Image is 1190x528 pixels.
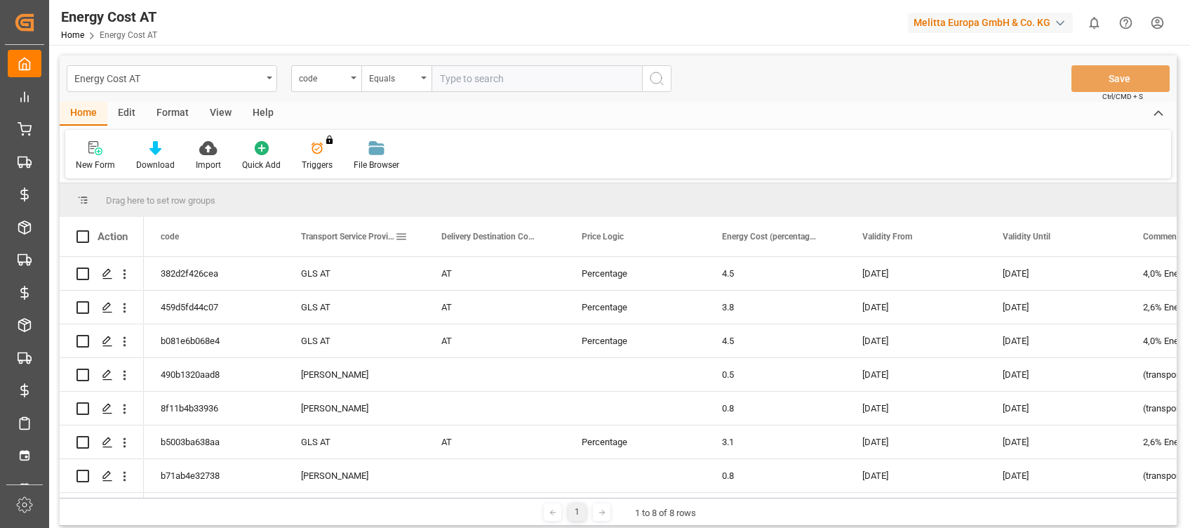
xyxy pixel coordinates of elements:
span: Comment [1143,232,1179,242]
span: Price Logic [582,232,624,242]
div: [DATE] [845,493,986,526]
div: 3.1 [705,425,845,458]
span: code [161,232,179,242]
div: Press SPACE to select this row. [60,324,144,358]
div: Melitta Europa GmbH & Co. KG [908,13,1073,33]
span: Transport Service Provider [301,232,395,242]
div: Press SPACE to select this row. [60,425,144,459]
div: Equals [369,69,417,85]
div: Quick Add [242,159,281,171]
div: 0.9 [705,493,845,526]
div: b71ab4e32738 [144,459,284,492]
div: Press SPACE to select this row. [60,459,144,493]
div: 4.5 [705,257,845,290]
div: Percentage [565,425,705,458]
div: AT [424,425,565,458]
div: GLS AT [284,425,424,458]
div: Edit [107,102,146,126]
span: Energy Cost (percentage) [722,232,816,242]
div: Press SPACE to select this row. [60,257,144,291]
div: [DATE] [986,257,1126,290]
div: Percentage [565,291,705,324]
div: 0.5 [705,358,845,391]
div: b5003ba638aa [144,425,284,458]
div: [DATE] [845,324,986,357]
div: b081e6b068e4 [144,324,284,357]
button: open menu [67,65,277,92]
div: [DATE] [986,324,1126,357]
div: [PERSON_NAME] [284,358,424,391]
div: Action [98,230,128,243]
div: 1 [568,503,586,521]
div: 0.8 [705,392,845,425]
span: Validity Until [1003,232,1050,242]
div: AT [424,324,565,357]
div: Energy Cost AT [61,6,157,27]
div: New Form [76,159,115,171]
div: Format [146,102,199,126]
div: 490b1320aad8 [144,358,284,391]
div: Import [196,159,221,171]
div: 0.8 [705,459,845,492]
span: Drag here to set row groups [106,195,215,206]
div: 4.5 [705,324,845,357]
div: [DATE] [986,358,1126,391]
div: [DATE] [986,392,1126,425]
div: Help [242,102,284,126]
div: File Browser [354,159,399,171]
div: AT [424,291,565,324]
span: Validity From [862,232,912,242]
div: [DATE] [986,291,1126,324]
div: [DATE] [845,459,986,492]
div: Press SPACE to select this row. [60,291,144,324]
div: [PERSON_NAME] [284,459,424,492]
div: code [299,69,347,85]
div: [DATE] [845,392,986,425]
div: Press SPACE to select this row. [60,392,144,425]
div: Percentage [565,324,705,357]
span: Ctrl/CMD + S [1102,91,1143,102]
div: 8f11b4b33936 [144,392,284,425]
button: Melitta Europa GmbH & Co. KG [908,9,1078,36]
div: [DATE] [986,459,1126,492]
div: [PERSON_NAME] [284,493,424,526]
div: GLS AT [284,257,424,290]
div: GLS AT [284,291,424,324]
div: Press SPACE to select this row. [60,358,144,392]
div: 459d5fd44c07 [144,291,284,324]
button: Save [1071,65,1170,92]
button: open menu [291,65,361,92]
div: [DATE] [845,257,986,290]
div: [PERSON_NAME] [284,392,424,425]
div: Energy Cost AT [74,69,262,86]
div: Press SPACE to select this row. [60,493,144,527]
div: View [199,102,242,126]
button: show 0 new notifications [1078,7,1110,39]
div: 1 to 8 of 8 rows [635,506,696,520]
a: Home [61,30,84,40]
div: [DATE] [986,425,1126,458]
div: Download [136,159,175,171]
div: [DATE] [845,358,986,391]
div: Home [60,102,107,126]
div: 382d2f426cea [144,257,284,290]
button: open menu [361,65,432,92]
div: [DATE] [845,425,986,458]
button: search button [642,65,671,92]
div: [DATE] [845,291,986,324]
div: f51418941533 [144,493,284,526]
div: Percentage [565,257,705,290]
div: AT [424,257,565,290]
input: Type to search [432,65,642,92]
div: 3.8 [705,291,845,324]
div: GLS AT [284,324,424,357]
div: [DATE] [986,493,1126,526]
button: Help Center [1110,7,1142,39]
span: Delivery Destination Country [441,232,535,242]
